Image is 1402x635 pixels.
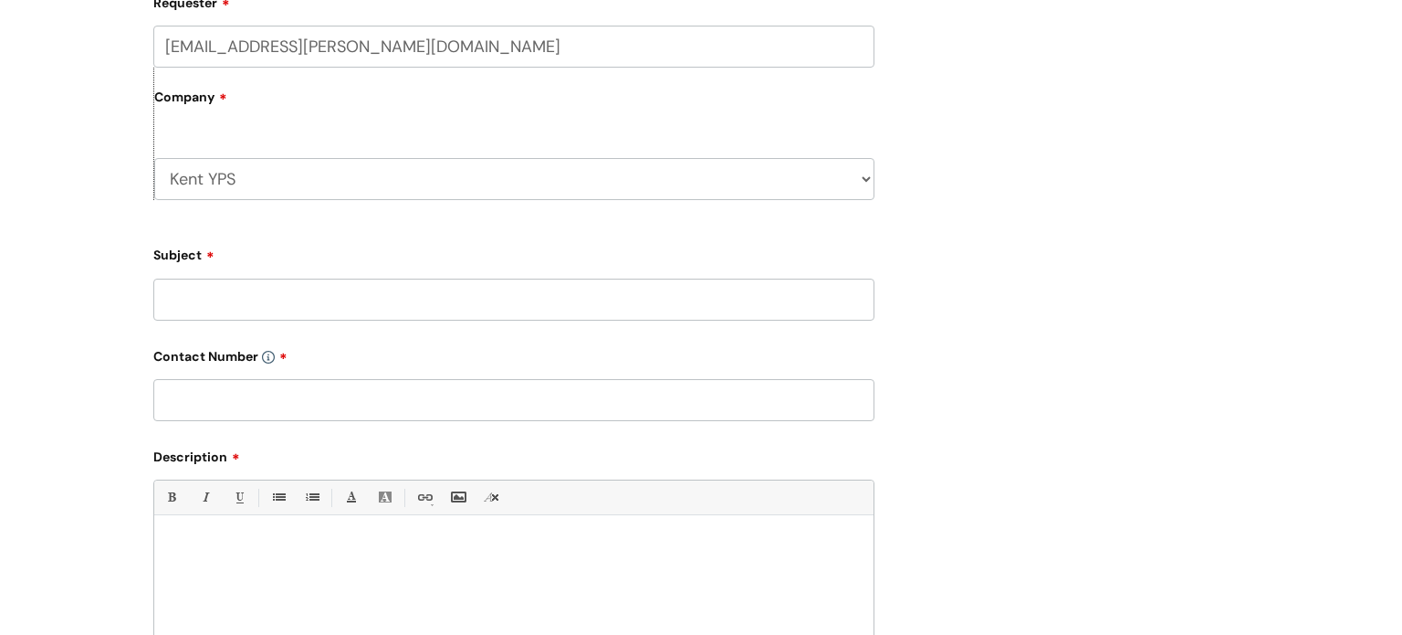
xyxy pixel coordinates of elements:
[413,486,435,509] a: Link
[267,486,289,509] a: • Unordered List (Ctrl-Shift-7)
[446,486,469,509] a: Insert Image...
[373,486,396,509] a: Back Color
[153,443,874,465] label: Description
[153,343,874,365] label: Contact Number
[160,486,183,509] a: Bold (Ctrl-B)
[227,486,250,509] a: Underline(Ctrl-U)
[480,486,503,509] a: Remove formatting (Ctrl-\)
[340,486,362,509] a: Font Color
[154,83,874,124] label: Company
[300,486,323,509] a: 1. Ordered List (Ctrl-Shift-8)
[262,351,275,364] img: info-icon.svg
[153,26,874,68] input: Email
[194,486,216,509] a: Italic (Ctrl-I)
[153,241,874,263] label: Subject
